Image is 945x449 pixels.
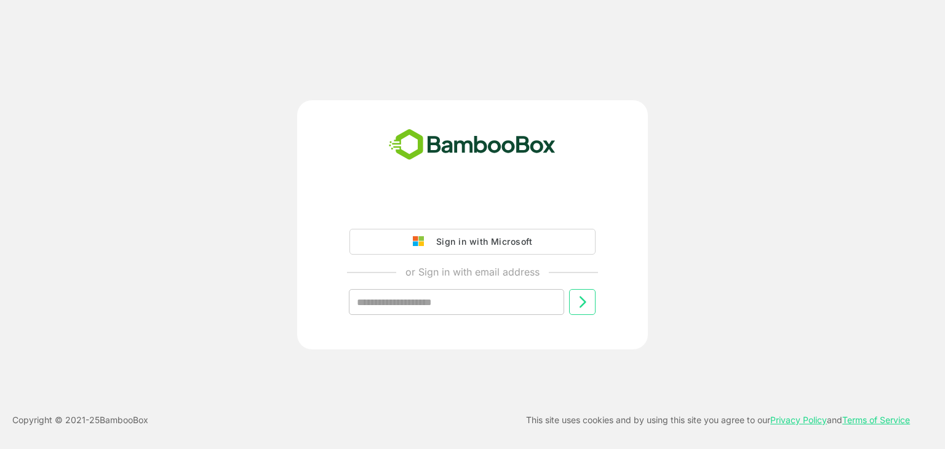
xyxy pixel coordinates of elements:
[413,236,430,247] img: google
[770,415,827,425] a: Privacy Policy
[526,413,910,427] p: This site uses cookies and by using this site you agree to our and
[842,415,910,425] a: Terms of Service
[382,125,562,165] img: bamboobox
[430,234,532,250] div: Sign in with Microsoft
[349,229,596,255] button: Sign in with Microsoft
[12,413,148,427] p: Copyright © 2021- 25 BambooBox
[405,264,540,279] p: or Sign in with email address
